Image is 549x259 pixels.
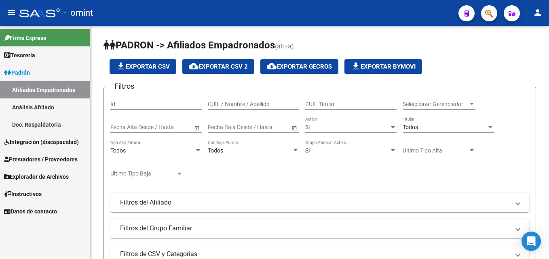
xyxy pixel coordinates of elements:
mat-icon: file_download [116,61,126,71]
mat-expansion-panel-header: Filtros del Grupo Familiar [110,219,529,238]
mat-panel-title: Filtros del Grupo Familiar [120,224,510,233]
span: Instructivos [4,190,42,198]
mat-icon: cloud_download [267,61,277,71]
input: Start date [208,124,233,131]
button: Open calendar [290,123,298,132]
span: Padrón [4,68,30,77]
mat-panel-title: Filtros de CSV y Categorias [120,250,510,259]
button: Exportar Bymovi [344,59,422,74]
span: Tesorería [4,51,35,60]
mat-expansion-panel-header: Filtros del Afiliado [110,193,529,212]
span: Si [305,124,310,130]
span: Exportar GECROS [267,63,332,70]
span: Exportar Bymovi [351,63,416,70]
span: Seleccionar Gerenciador [403,101,468,108]
span: Ultimo Tipo Baja [110,170,176,177]
span: Ultimo Tipo Alta [403,147,468,154]
span: Si [305,147,310,154]
span: Explorador de Archivos [4,172,69,181]
span: Todos [403,124,418,130]
button: Exportar CSV 2 [182,59,254,74]
span: Exportar CSV 2 [189,63,248,70]
mat-icon: person [533,8,543,17]
span: PADRON -> Afiliados Empadronados [103,40,275,51]
span: Datos de contacto [4,207,57,216]
span: Todos [208,147,223,154]
span: Integración (discapacidad) [4,138,79,146]
h3: Filtros [110,81,138,92]
mat-icon: cloud_download [189,61,198,71]
input: End date [240,124,279,131]
button: Exportar GECROS [260,59,338,74]
mat-icon: file_download [351,61,361,71]
div: Open Intercom Messenger [522,232,541,251]
span: Exportar CSV [116,63,170,70]
button: Exportar CSV [110,59,176,74]
span: Todos [110,147,126,154]
input: Start date [110,124,135,131]
button: Open calendar [192,123,201,132]
mat-icon: menu [6,8,16,17]
span: Prestadores / Proveedores [4,155,78,164]
input: End date [142,124,182,131]
span: - omint [64,4,93,22]
span: Firma Express [4,33,46,42]
span: (alt+a) [275,42,294,50]
mat-panel-title: Filtros del Afiliado [120,198,510,207]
